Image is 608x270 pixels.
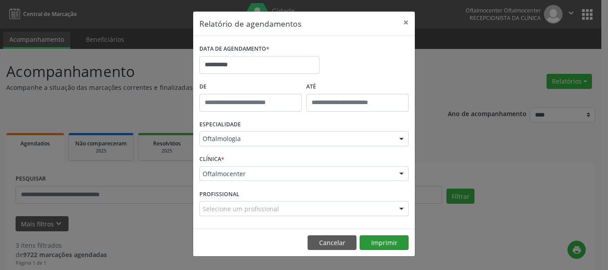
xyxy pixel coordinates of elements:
[308,235,357,250] button: Cancelar
[199,18,301,29] h5: Relatório de agendamentos
[203,134,390,143] span: Oftalmologia
[199,118,241,132] label: ESPECIALIDADE
[397,12,415,33] button: Close
[199,42,269,56] label: DATA DE AGENDAMENTO
[199,187,239,201] label: PROFISSIONAL
[203,169,390,178] span: Oftalmocenter
[360,235,409,250] button: Imprimir
[306,80,409,94] label: ATÉ
[199,153,224,166] label: CLÍNICA
[203,204,279,214] span: Selecione um profissional
[199,80,302,94] label: De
